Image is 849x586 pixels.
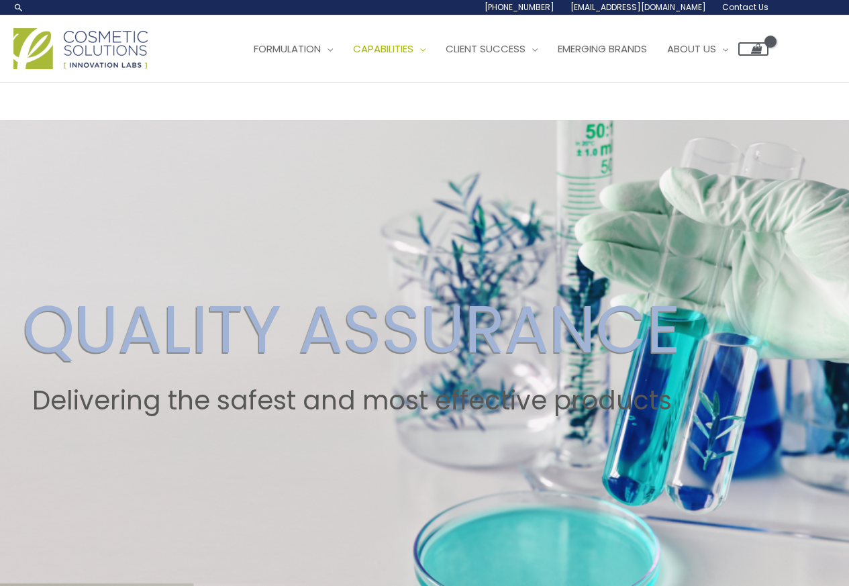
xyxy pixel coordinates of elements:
[13,28,148,69] img: Cosmetic Solutions Logo
[722,1,768,13] span: Contact Us
[353,42,413,56] span: Capabilities
[548,29,657,69] a: Emerging Brands
[485,1,554,13] span: [PHONE_NUMBER]
[254,42,321,56] span: Formulation
[23,385,681,416] h2: Delivering the safest and most effective products
[657,29,738,69] a: About Us
[738,42,768,56] a: View Shopping Cart, empty
[570,1,706,13] span: [EMAIL_ADDRESS][DOMAIN_NAME]
[244,29,343,69] a: Formulation
[558,42,647,56] span: Emerging Brands
[13,2,24,13] a: Search icon link
[667,42,716,56] span: About Us
[436,29,548,69] a: Client Success
[343,29,436,69] a: Capabilities
[23,290,681,369] h2: QUALITY ASSURANCE
[446,42,526,56] span: Client Success
[234,29,768,69] nav: Site Navigation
